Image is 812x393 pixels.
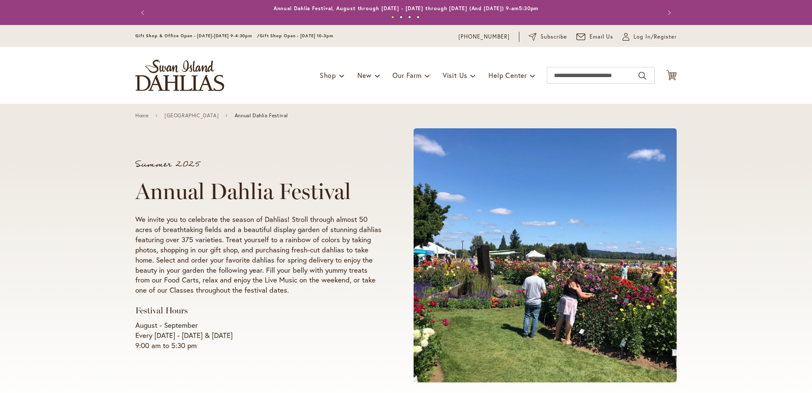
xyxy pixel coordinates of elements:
a: store logo [135,60,224,91]
a: [PHONE_NUMBER] [458,33,510,41]
span: Annual Dahlia Festival [235,113,288,119]
span: Email Us [590,33,614,41]
h3: Festival Hours [135,305,381,316]
button: 4 of 4 [417,16,420,19]
button: Previous [135,4,152,21]
span: Our Farm [392,71,421,80]
a: Home [135,113,148,119]
span: Help Center [488,71,527,80]
span: Gift Shop & Office Open - [DATE]-[DATE] 9-4:30pm / [135,33,260,39]
p: August - September Every [DATE] - [DATE] & [DATE] 9:00 am to 5:30 pm [135,320,381,351]
span: Visit Us [443,71,467,80]
p: We invite you to celebrate the season of Dahlias! Stroll through almost 50 acres of breathtaking ... [135,214,381,296]
span: Subscribe [540,33,567,41]
button: 3 of 4 [408,16,411,19]
a: Subscribe [529,33,567,41]
a: Email Us [576,33,614,41]
span: Shop [320,71,336,80]
a: Annual Dahlia Festival, August through [DATE] - [DATE] through [DATE] (And [DATE]) 9-am5:30pm [274,5,539,11]
button: Next [660,4,677,21]
span: Gift Shop Open - [DATE] 10-3pm [260,33,333,39]
button: 1 of 4 [391,16,394,19]
h1: Annual Dahlia Festival [135,179,381,204]
span: New [357,71,371,80]
button: 2 of 4 [400,16,403,19]
a: [GEOGRAPHIC_DATA] [165,113,219,119]
span: Log In/Register [634,33,677,41]
a: Log In/Register [623,33,677,41]
p: Summer 2025 [135,160,381,169]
